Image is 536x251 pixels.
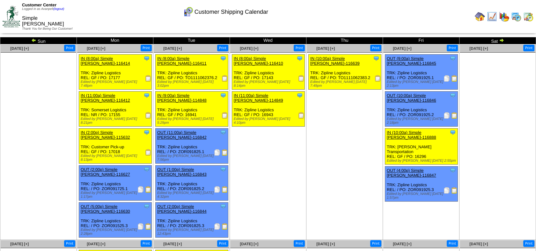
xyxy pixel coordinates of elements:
a: IN (10:00a) Simple [PERSON_NAME]-116888 [387,130,436,140]
a: [DATE] [+] [393,46,411,51]
img: Bill of Lading [145,223,151,230]
img: Receiving Document [145,75,151,82]
a: OUT (5:00p) Simple [PERSON_NAME]-116630 [81,204,130,214]
img: Tooltip [143,166,150,173]
div: TRK: Zipline Logistics REL: GF / PO: 16941 [156,92,228,127]
img: Tooltip [297,55,303,62]
div: TRK: Zipline Logistics REL: GF / PO: TO1111062376.2 [156,55,228,90]
button: Print [217,45,228,51]
a: [DATE] [+] [163,242,182,246]
img: arrowright.gif [499,38,504,43]
img: Receiving Document [375,75,381,82]
div: Edited by [PERSON_NAME] [DATE] 5:29pm [157,117,228,125]
a: [DATE] [+] [393,242,411,246]
img: Bill of Lading [451,187,458,194]
span: [DATE] [+] [240,242,258,246]
a: IN (9:00a) Simple [PERSON_NAME]-114848 [157,93,207,103]
a: [DATE] [+] [10,242,29,246]
img: Tooltip [450,92,456,99]
td: Fri [383,37,459,44]
a: [DATE] [+] [316,242,335,246]
img: arrowleft.gif [31,38,36,43]
img: Tooltip [373,55,379,62]
button: Print [523,240,534,247]
a: [DATE] [+] [469,46,488,51]
button: Print [64,45,75,51]
td: Sat [459,37,536,44]
div: TRK: Somerset Logistics REL: NR / PO: 17155 [79,92,152,127]
div: TRK: Zipline Logistics REL: / PO: ZOR091925.2 [385,92,458,127]
img: ZoRoCo_Logo(Green%26Foil)%20jpg.webp [3,6,20,27]
img: Receiving Document [145,149,151,156]
a: OUT (2:00p) Simple [PERSON_NAME]-116844 [157,204,207,214]
div: TRK: Zipline Logistics REL: / PO: ZOR091925.1 [385,55,458,90]
a: OUT (10:00a) Simple [PERSON_NAME]-116846 [387,93,436,103]
div: TRK: Zipline Logistics REL: / PO: ZOR091825.1 [156,129,228,164]
img: Tooltip [450,55,456,62]
a: OUT (1:00p) Simple [PERSON_NAME]-116843 [157,167,207,177]
img: Tooltip [450,167,456,173]
a: [DATE] [+] [316,46,335,51]
img: Packing Slip [214,186,220,193]
img: Tooltip [143,129,150,136]
img: Receiving Document [222,112,228,119]
img: Packing Slip [137,186,144,193]
img: Packing Slip [214,149,220,156]
img: Tooltip [297,92,303,99]
td: Sun [0,37,77,44]
div: Edited by [PERSON_NAME] [DATE] 2:55pm [387,159,458,163]
a: IN (10:00a) Simple [PERSON_NAME]-116639 [310,56,360,66]
a: IN (8:00a) Simple [PERSON_NAME]-116411 [157,56,207,66]
img: Tooltip [143,55,150,62]
img: Bill of Lading [222,186,228,193]
a: [DATE] [+] [240,46,258,51]
div: Edited by [PERSON_NAME] [DATE] 8:13pm [81,154,151,162]
div: TRK: Zipline Logistics REL: / PO: ZOR091825.3 [156,203,228,238]
div: Edited by [PERSON_NAME] [DATE] 1:17pm [81,191,151,199]
button: Print [294,45,305,51]
img: Bill of Lading [145,186,151,193]
a: OUT (11:00a) Simple [PERSON_NAME]-116842 [157,130,207,140]
div: TRK: Zipline Logistics REL: / PO: ZOR091725.1 [79,166,152,201]
div: TRK: Zipline Logistics REL: GF / PO: 17143 [232,55,305,90]
img: Receiving Document [222,75,228,82]
button: Print [141,240,152,247]
div: Edited by [PERSON_NAME] [DATE] 8:21pm [81,117,151,125]
a: OUT (9:00a) Simple [PERSON_NAME]-116845 [387,56,436,66]
td: Mon [77,37,153,44]
a: [DATE] [+] [469,242,488,246]
span: Simple [PERSON_NAME] [22,16,64,27]
img: Receiving Document [298,75,305,82]
span: [DATE] [+] [163,46,182,51]
img: graph.gif [499,11,509,22]
button: Print [447,45,458,51]
a: IN (11:00a) Simple [PERSON_NAME]-114849 [234,93,283,103]
img: Bill of Lading [222,223,228,230]
span: Thank You for Being Our Customer! [22,27,73,31]
td: Wed [230,37,306,44]
img: Tooltip [143,92,150,99]
a: IN (2:00p) Simple [PERSON_NAME]-115632 [81,130,130,140]
a: [DATE] [+] [87,46,105,51]
img: Tooltip [220,92,226,99]
img: Bill of Lading [222,149,228,156]
div: Edited by [PERSON_NAME] [DATE] 8:14pm [234,80,305,88]
div: Edited by [PERSON_NAME] [DATE] 7:49pm [310,80,381,88]
div: TRK: Zipline Logistics REL: / PO: ZOR091825.2 [156,166,228,201]
img: calendarprod.gif [511,11,521,22]
img: Packing Slip [444,75,450,82]
img: line_graph.gif [487,11,497,22]
button: Print [370,240,381,247]
a: [DATE] [+] [10,46,29,51]
span: Customer Center [22,3,56,7]
button: Print [141,45,152,51]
